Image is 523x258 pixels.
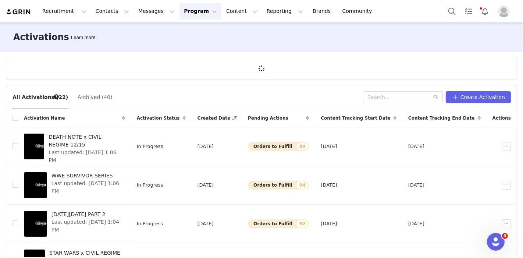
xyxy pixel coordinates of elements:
a: WWE SURVIVOR SERIESLast updated: [DATE] 1:06 PM [24,170,125,200]
a: Brands [308,3,337,20]
a: Tasks [460,3,477,20]
span: In Progress [137,143,163,150]
span: [DATE] [321,143,337,150]
button: Create Activation [446,91,511,103]
span: Last updated: [DATE] 1:06 PM [51,180,121,195]
img: grin logo [6,8,32,15]
button: Recruitment [38,3,91,20]
h3: Activations [13,31,69,44]
img: placeholder-profile.jpg [498,6,510,17]
span: Last updated: [DATE] 1:06 PM [49,149,120,164]
a: Community [338,3,380,20]
span: In Progress [137,220,163,227]
span: Activation Status [137,115,180,121]
span: Last updated: [DATE] 1:04 PM [51,218,121,234]
button: Search [444,3,460,20]
input: Search... [363,91,443,103]
span: [DATE] [198,143,214,150]
button: Notifications [477,3,493,20]
button: All Activations (22) [12,91,68,103]
button: Archived (40) [77,91,113,103]
button: Orders to Fulfill94 [248,181,309,190]
span: [DATE] [408,143,424,150]
button: Reporting [262,3,308,20]
button: Contacts [91,3,134,20]
div: Tooltip anchor [53,93,60,100]
span: [DATE] [198,181,214,189]
div: Tooltip anchor [70,34,97,41]
button: Orders to Fulfill92 [248,219,309,228]
span: Content Tracking Start Date [321,115,391,121]
span: [DATE] [198,220,214,227]
button: Orders to Fulfill89 [248,142,309,151]
button: Messages [134,3,179,20]
iframe: Intercom live chat [487,233,505,251]
span: [DATE] [321,220,337,227]
span: DEATH NOTE x CIVIL REGIME 12/15 [49,133,120,149]
span: Activation Name [24,115,65,121]
span: In Progress [137,181,163,189]
button: Profile [494,6,517,17]
span: WWE SURVIVOR SERIES [51,172,121,180]
span: Pending Actions [248,115,288,121]
i: icon: search [433,95,438,100]
span: [DATE] [321,181,337,189]
span: [DATE][DATE] PART 2 [51,211,121,218]
span: [DATE] [408,181,424,189]
span: [DATE] [408,220,424,227]
span: Content Tracking End Date [408,115,475,121]
button: Program [179,3,221,20]
a: [DATE][DATE] PART 2Last updated: [DATE] 1:04 PM [24,209,125,238]
a: DEATH NOTE x CIVIL REGIME 12/15Last updated: [DATE] 1:06 PM [24,132,125,161]
span: 3 [502,233,508,239]
div: Actions [487,110,517,126]
button: Content [222,3,262,20]
span: Created Date [198,115,231,121]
